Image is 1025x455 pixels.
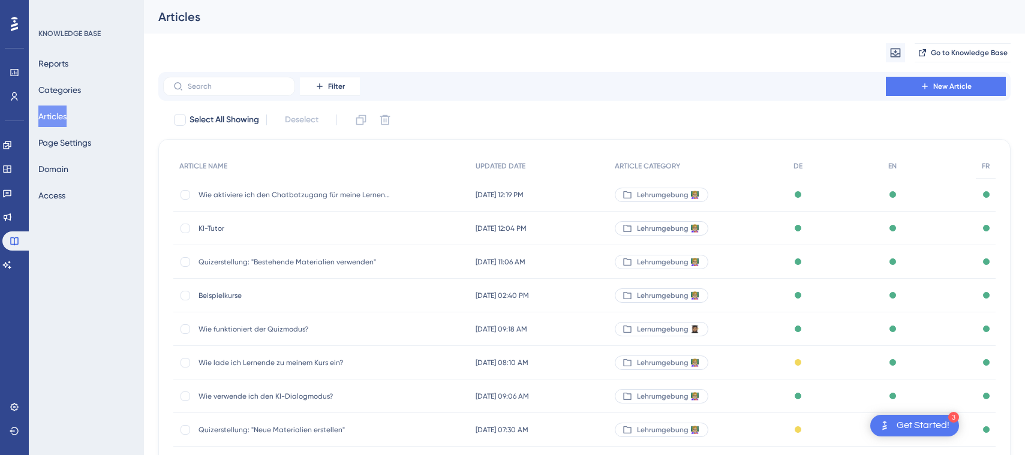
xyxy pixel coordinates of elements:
div: 3 [948,412,959,423]
button: New Article [886,77,1006,96]
span: [DATE] 09:06 AM [476,391,529,401]
button: Domain [38,158,68,180]
span: Filter [328,82,345,91]
span: Lehrumgebung 👩🏼‍🏫 [637,358,699,367]
span: [DATE] 12:04 PM [476,224,527,233]
div: Open Get Started! checklist, remaining modules: 3 [870,415,959,436]
span: Quizerstellung: "Bestehende Materialien verwenden" [199,257,390,267]
div: Articles [158,8,981,25]
span: KI-Tutor [199,224,390,233]
button: Categories [38,79,81,101]
button: Filter [300,77,360,96]
span: [DATE] 11:06 AM [476,257,525,267]
span: [DATE] 02:40 PM [476,291,529,300]
button: Deselect [274,109,329,131]
span: ARTICLE CATEGORY [615,161,680,171]
span: Wie funktioniert der Quizmodus? [199,324,390,334]
span: Go to Knowledge Base [931,48,1008,58]
span: Lehrumgebung 👩🏼‍🏫 [637,257,699,267]
span: EN [888,161,897,171]
span: Quizerstellung: "Neue Materialien erstellen" [199,425,390,435]
button: Articles [38,106,67,127]
span: Lernumgebung 👩🏽‍🎓 [637,324,699,334]
span: Wie aktiviere ich den Chatbotzugang für meine Lernenden? [199,190,390,200]
span: [DATE] 12:19 PM [476,190,524,200]
button: Reports [38,53,68,74]
span: Select All Showing [190,113,259,127]
button: Page Settings [38,132,91,153]
button: Go to Knowledge Base [915,43,1011,62]
span: [DATE] 07:30 AM [476,425,528,435]
span: New Article [933,82,972,91]
div: KNOWLEDGE BASE [38,29,101,38]
div: Get Started! [897,419,949,432]
span: Wie verwende ich den KI-Dialogmodus? [199,391,390,401]
span: DE [793,161,802,171]
input: Search [188,82,285,91]
span: FR [982,161,990,171]
span: Wie lade ich Lernende zu meinem Kurs ein? [199,358,390,367]
span: Lehrumgebung 👩🏼‍🏫 [637,224,699,233]
button: Access [38,185,65,206]
span: UPDATED DATE [476,161,525,171]
span: ARTICLE NAME [179,161,227,171]
span: Lehrumgebung 👩🏼‍🏫 [637,425,699,435]
span: Lehrumgebung 👩🏼‍🏫 [637,291,699,300]
span: [DATE] 09:18 AM [476,324,527,334]
span: Lehrumgebung 👩🏼‍🏫 [637,190,699,200]
span: Deselect [285,113,318,127]
span: Beispielkurse [199,291,390,300]
span: Lehrumgebung 👩🏼‍🏫 [637,391,699,401]
span: [DATE] 08:10 AM [476,358,528,367]
img: launcher-image-alternative-text [877,418,892,433]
